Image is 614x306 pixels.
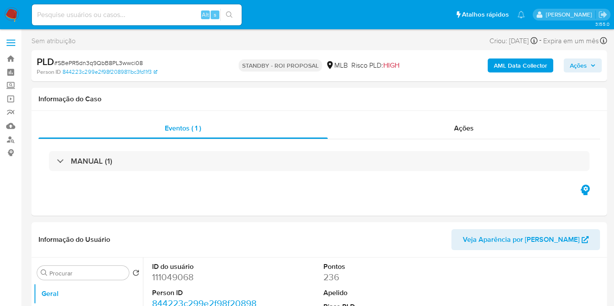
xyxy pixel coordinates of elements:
button: Veja Aparência por [PERSON_NAME] [451,229,600,250]
div: MANUAL (1) [49,151,590,171]
button: Geral [34,283,143,304]
button: AML Data Collector [488,58,553,72]
button: Ações [564,58,602,72]
dt: Pontos [323,262,429,272]
a: Notificações [517,11,525,18]
h1: Informação do Usuário [38,235,110,244]
dd: 236 [323,271,429,283]
dt: Person ID [152,288,258,298]
dt: ID do usuário [152,262,258,272]
input: Pesquise usuários ou casos... [32,9,242,21]
div: MLB [326,61,348,70]
button: search-icon [220,9,238,21]
a: 844223c299e2f98f2089811bc3fd11f3 [62,68,157,76]
input: Procurar [49,269,125,277]
span: Ações [454,123,474,133]
span: Veja Aparência por [PERSON_NAME] [463,229,579,250]
span: Atalhos rápidos [462,10,509,19]
span: Alt [202,10,209,19]
span: - [539,35,541,47]
span: Sem atribuição [31,36,76,46]
button: Procurar [41,269,48,276]
span: Expira em um mês [543,36,599,46]
a: Sair [598,10,607,19]
p: STANDBY - ROI PROPOSAL [239,59,322,72]
h1: Informação do Caso [38,95,600,103]
dd: 111049068 [152,271,258,283]
div: Criou: [DATE] [489,35,538,47]
span: HIGH [383,60,399,70]
button: Retornar ao pedido padrão [132,269,139,279]
b: AML Data Collector [494,58,547,72]
span: # SBePR5dn3q9QbB8PL3wwci08 [54,58,143,67]
b: PLD [37,55,54,69]
dt: Apelido [323,288,429,298]
span: Risco PLD: [351,61,399,70]
b: Person ID [37,68,61,76]
p: vitoria.caldeira@mercadolivre.com [546,10,595,19]
h3: MANUAL (1) [71,156,112,166]
span: Ações [570,58,587,72]
span: Eventos ( 1 ) [165,123,201,133]
span: s [214,10,216,19]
